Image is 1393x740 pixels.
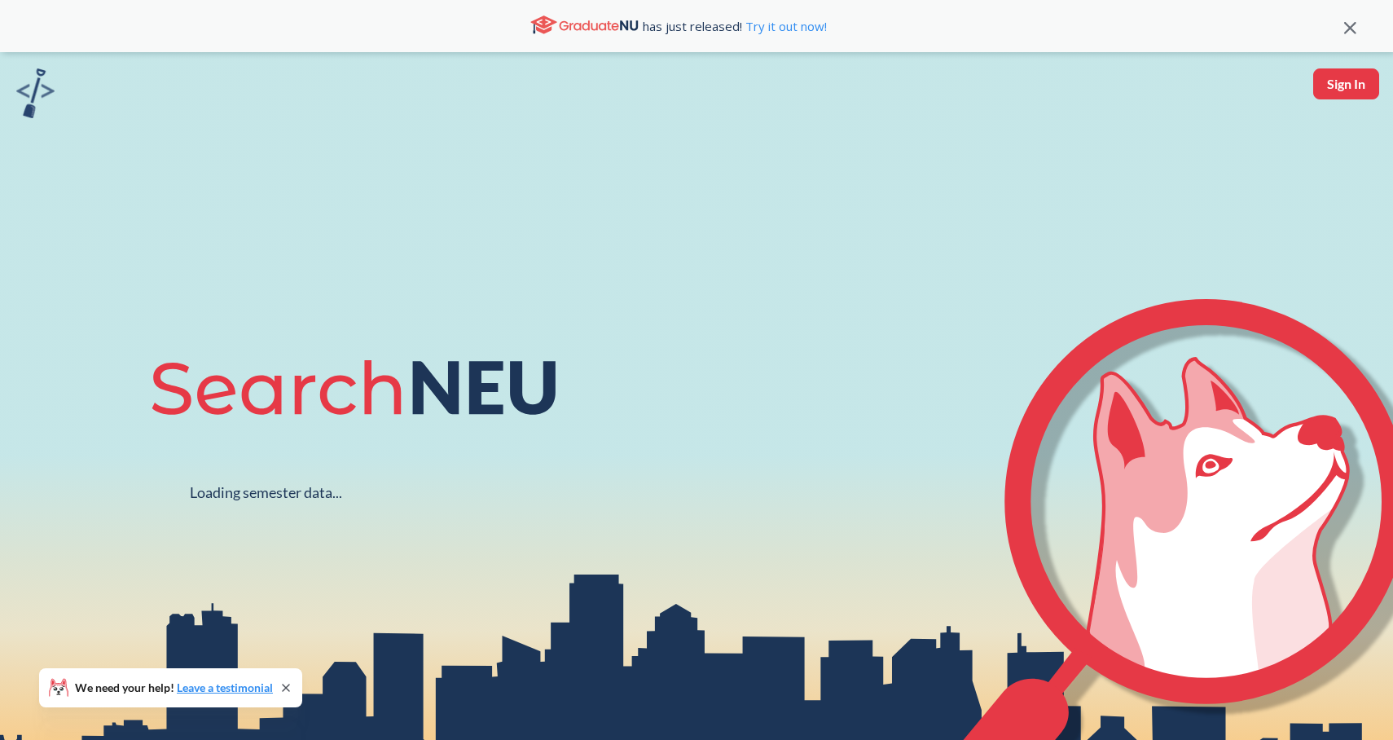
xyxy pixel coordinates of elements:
div: Loading semester data... [190,483,342,502]
a: sandbox logo [16,68,55,123]
img: sandbox logo [16,68,55,118]
button: Sign In [1313,68,1379,99]
span: has just released! [643,17,827,35]
a: Leave a testimonial [177,681,273,694]
a: Try it out now! [742,18,827,34]
span: We need your help! [75,682,273,694]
